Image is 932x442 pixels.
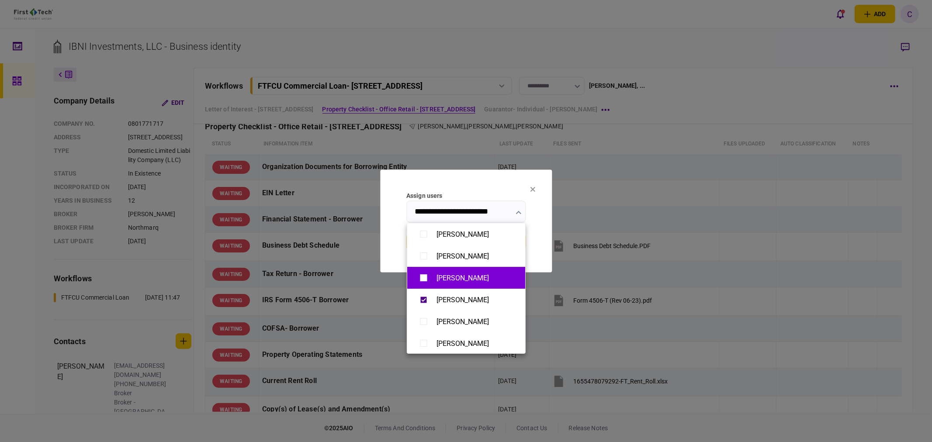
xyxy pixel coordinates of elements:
button: [PERSON_NAME] [416,292,516,307]
div: [PERSON_NAME] [437,252,489,260]
button: [PERSON_NAME] [416,336,516,351]
button: [PERSON_NAME] [416,249,516,264]
div: [PERSON_NAME] [437,230,489,238]
div: [PERSON_NAME] [437,296,489,304]
button: [PERSON_NAME] [416,227,516,242]
div: [PERSON_NAME] [437,318,489,326]
div: [PERSON_NAME] [437,274,489,282]
button: [PERSON_NAME] [416,270,516,286]
button: [PERSON_NAME] [416,314,516,329]
div: [PERSON_NAME] [437,339,489,348]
